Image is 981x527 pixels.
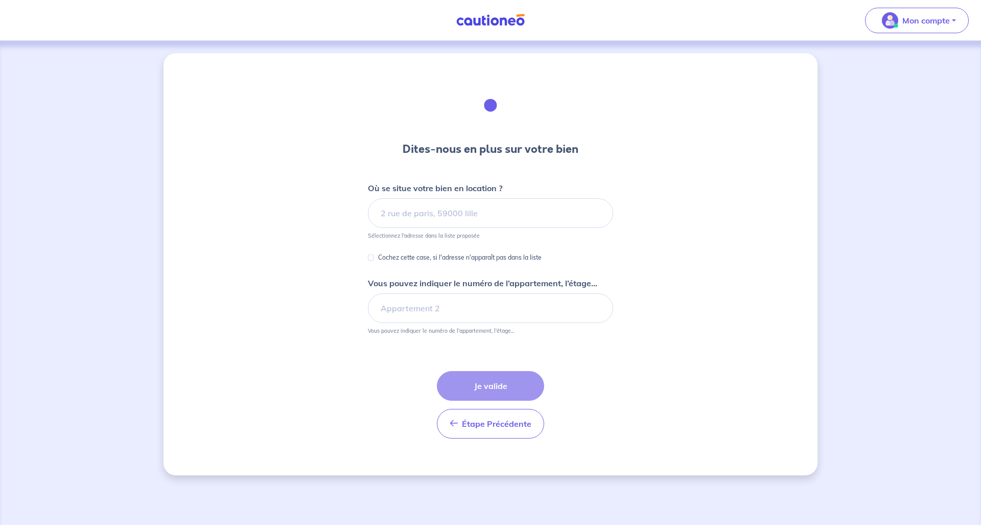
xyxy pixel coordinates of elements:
[368,293,613,323] input: Appartement 2
[463,78,518,133] img: illu_houses.svg
[437,409,544,439] button: Étape Précédente
[882,12,898,29] img: illu_account_valid_menu.svg
[865,8,969,33] button: illu_account_valid_menu.svgMon compte
[368,198,613,228] input: 2 rue de paris, 59000 lille
[452,14,529,27] img: Cautioneo
[368,232,480,239] p: Sélectionnez l'adresse dans la liste proposée
[403,141,578,157] h3: Dites-nous en plus sur votre bien
[378,251,542,264] p: Cochez cette case, si l'adresse n'apparaît pas dans la liste
[462,419,531,429] span: Étape Précédente
[368,182,502,194] p: Où se situe votre bien en location ?
[368,277,597,289] p: Vous pouvez indiquer le numéro de l’appartement, l’étage...
[368,327,514,334] p: Vous pouvez indiquer le numéro de l’appartement, l’étage...
[902,14,950,27] p: Mon compte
